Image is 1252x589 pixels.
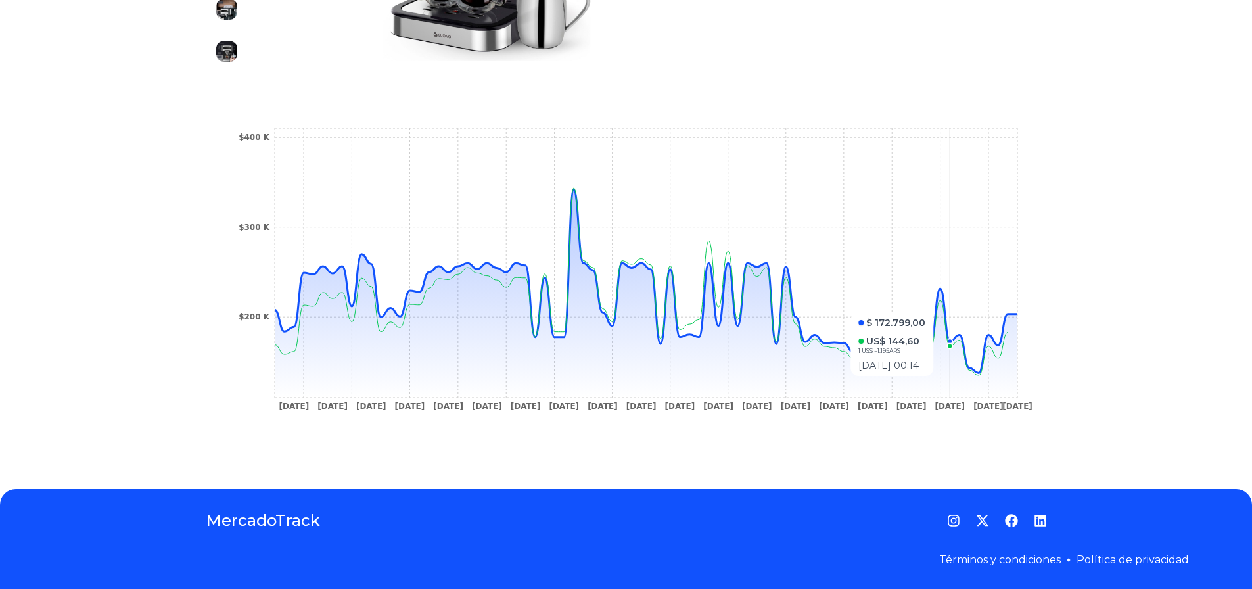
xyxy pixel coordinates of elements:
[317,402,348,411] tspan: [DATE]
[356,402,386,411] tspan: [DATE]
[588,402,618,411] tspan: [DATE]
[394,402,425,411] tspan: [DATE]
[472,402,502,411] tspan: [DATE]
[433,402,463,411] tspan: [DATE]
[1005,514,1018,527] a: Facebook
[549,402,579,411] tspan: [DATE]
[819,402,849,411] tspan: [DATE]
[216,41,237,62] img: Cafetera Expresso Digital Suono Automática Acero Inox 1.5 L Color Plateado
[626,402,656,411] tspan: [DATE]
[935,402,965,411] tspan: [DATE]
[973,402,1004,411] tspan: [DATE]
[780,402,810,411] tspan: [DATE]
[206,510,320,531] a: MercadoTrack
[703,402,733,411] tspan: [DATE]
[1034,514,1047,527] a: LinkedIn
[939,554,1061,566] a: Términos y condiciones
[741,402,772,411] tspan: [DATE]
[1077,554,1189,566] a: Política de privacidad
[858,402,888,411] tspan: [DATE]
[279,402,309,411] tspan: [DATE]
[239,223,270,232] tspan: $300 K
[896,402,926,411] tspan: [DATE]
[664,402,695,411] tspan: [DATE]
[510,402,540,411] tspan: [DATE]
[1002,402,1032,411] tspan: [DATE]
[239,312,270,321] tspan: $200 K
[239,133,270,142] tspan: $400 K
[947,514,960,527] a: Instagram
[976,514,989,527] a: Twitter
